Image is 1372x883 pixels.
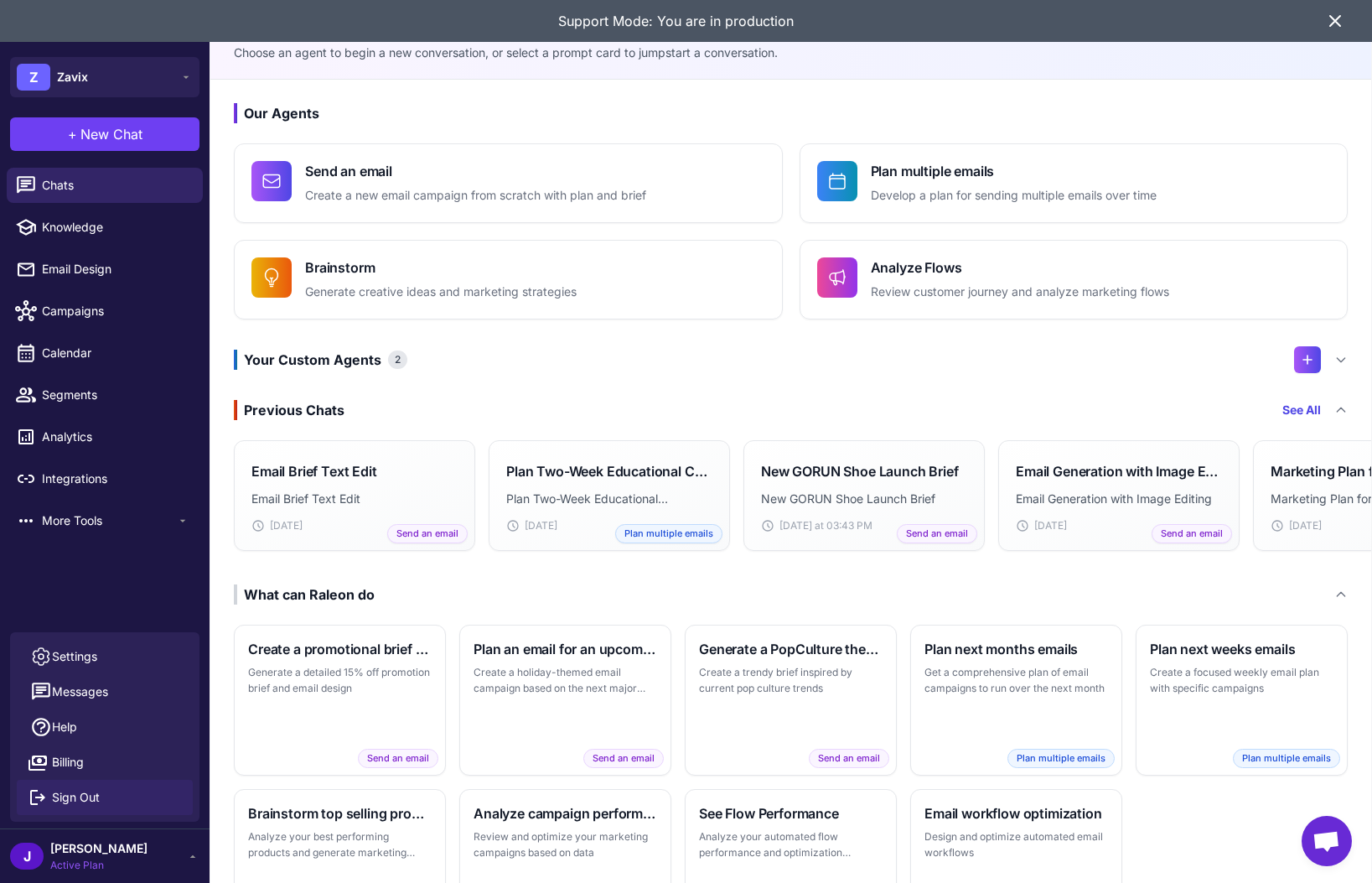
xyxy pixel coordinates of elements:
p: Generate a detailed 15% off promotion brief and email design [248,664,432,697]
p: Create a holiday-themed email campaign based on the next major holiday [474,664,657,697]
button: ZZavix [10,57,199,97]
button: Plan an email for an upcoming holidayCreate a holiday-themed email campaign based on the next maj... [459,625,671,776]
span: Analytics [42,428,189,446]
button: +New Chat [10,117,199,151]
p: Create a trendy brief inspired by current pop culture trends [699,664,883,697]
p: Email Generation with Image Editing [1016,490,1222,508]
span: Messages [52,683,108,701]
h3: Plan an email for an upcoming holiday [474,639,657,659]
h3: Brainstorm top selling products [248,803,432,823]
div: [DATE] [251,518,458,533]
h3: Email Generation with Image Editing [1016,461,1222,481]
span: More Tools [42,512,176,530]
button: Sign Out [17,780,193,815]
p: Analyze your automated flow performance and optimization opportunities [699,828,883,861]
span: 2 [388,351,407,369]
span: Email Design [42,260,189,278]
button: Plan next months emailsGet a comprehensive plan of email campaigns to run over the next monthPlan... [910,625,1122,776]
a: Segments [7,377,203,413]
p: Create a focused weekly email plan with specific campaigns [1150,664,1333,697]
p: Develop a plan for sending multiple emails over time [871,186,1157,205]
button: Analyze FlowsReview customer journey and analyze marketing flows [800,240,1349,319]
span: New Chat [80,124,142,144]
p: Generate creative ideas and marketing strategies [305,283,577,302]
h3: Email workflow optimization [924,803,1108,823]
p: Plan Two-Week Educational Campaign [506,490,712,508]
button: Plan multiple emailsDevelop a plan for sending multiple emails over time [800,143,1349,223]
h3: See Flow Performance [699,803,883,823]
p: Get a comprehensive plan of email campaigns to run over the next month [924,664,1108,697]
span: Send an email [583,749,664,768]
p: Choose an agent to begin a new conversation, or select a prompt card to jumpstart a conversation. [234,44,1348,62]
span: Integrations [42,470,189,488]
button: Generate a PopCulture themed briefCreate a trendy brief inspired by current pop culture trendsSen... [685,625,897,776]
h3: Our Agents [234,103,1348,123]
span: Knowledge [42,218,189,236]
p: Analyze your best performing products and generate marketing ideas [248,828,432,861]
a: Knowledge [7,210,203,245]
span: Send an email [358,749,438,768]
h4: Brainstorm [305,257,577,278]
span: + [68,124,77,144]
button: Create a promotional brief and emailGenerate a detailed 15% off promotion brief and email designS... [234,625,446,776]
a: Chats [7,168,203,203]
h3: Analyze campaign performance [474,803,657,823]
a: Analytics [7,419,203,454]
a: Integrations [7,461,203,496]
h3: Plan next months emails [924,639,1108,659]
span: Segments [42,386,189,404]
div: Open chat [1302,816,1352,866]
span: Plan multiple emails [615,524,722,543]
span: Zavix [57,68,88,86]
button: BrainstormGenerate creative ideas and marketing strategies [234,240,783,319]
p: Review and optimize your marketing campaigns based on data [474,828,657,861]
div: [DATE] [1016,518,1222,533]
a: Calendar [7,335,203,371]
h3: Email Brief Text Edit [251,461,377,481]
span: Plan multiple emails [1233,749,1340,768]
button: Send an emailCreate a new email campaign from scratch with plan and brief [234,143,783,223]
a: See All [1282,401,1321,419]
p: Design and optimize automated email workflows [924,828,1108,861]
span: Settings [52,647,97,666]
div: Previous Chats [234,400,344,420]
h3: New GORUN Shoe Launch Brief [761,461,959,481]
div: [DATE] [506,518,712,533]
button: Messages [17,674,193,709]
span: Send an email [897,524,977,543]
button: Plan next weeks emailsCreate a focused weekly email plan with specific campaignsPlan multiple emails [1136,625,1348,776]
div: [DATE] at 03:43 PM [761,518,967,533]
div: What can Raleon do [234,584,375,605]
p: Create a new email campaign from scratch with plan and brief [305,186,646,205]
span: Sign Out [52,788,100,807]
h4: Plan multiple emails [871,161,1157,181]
h3: Your Custom Agents [234,350,407,370]
h3: Plan Two-Week Educational Campaign [506,461,712,481]
span: Help [52,718,77,736]
span: Send an email [387,524,468,543]
h3: Plan next weeks emails [1150,639,1333,659]
div: Z [17,64,50,91]
p: New GORUN Shoe Launch Brief [761,490,967,508]
span: Chats [42,176,189,195]
h4: Analyze Flows [871,257,1169,278]
span: Send an email [1152,524,1232,543]
h3: Generate a PopCulture themed brief [699,639,883,659]
h3: Create a promotional brief and email [248,639,432,659]
h4: Send an email [305,161,646,181]
p: Review customer journey and analyze marketing flows [871,283,1169,302]
span: Active Plan [50,858,148,873]
span: Calendar [42,344,189,362]
span: Billing [52,753,84,771]
a: Email Design [7,252,203,287]
div: J [10,843,44,870]
a: Help [17,709,193,745]
span: Send an email [809,749,889,768]
span: [PERSON_NAME] [50,839,148,858]
span: Campaigns [42,302,189,320]
a: Campaigns [7,293,203,329]
span: Plan multiple emails [1007,749,1115,768]
p: Email Brief Text Edit [251,490,458,508]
